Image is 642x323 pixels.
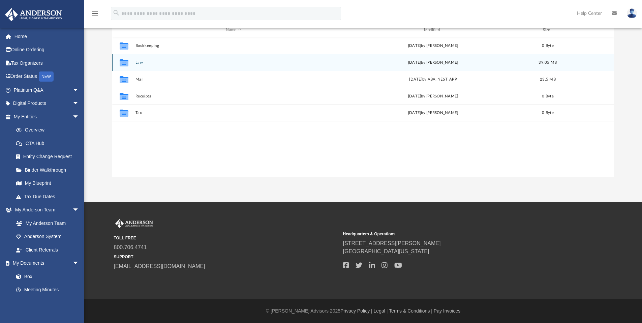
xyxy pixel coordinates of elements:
[408,60,421,64] span: [DATE]
[135,27,332,33] div: Name
[9,216,83,230] a: My Anderson Team
[343,240,441,246] a: [STREET_ADDRESS][PERSON_NAME]
[135,60,332,65] button: Law
[335,93,531,99] div: [DATE] by [PERSON_NAME]
[389,308,432,314] a: Terms & Conditions |
[540,77,556,81] span: 23.5 MB
[91,9,99,18] i: menu
[113,9,120,17] i: search
[72,257,86,270] span: arrow_drop_down
[5,56,89,70] a: Tax Organizers
[114,263,205,269] a: [EMAIL_ADDRESS][DOMAIN_NAME]
[9,283,86,297] a: Meeting Minutes
[84,307,642,315] div: © [PERSON_NAME] Advisors 2025
[112,37,614,177] div: grid
[135,77,332,82] button: Mail
[9,137,89,150] a: CTA Hub
[114,244,147,250] a: 800.706.4741
[539,60,557,64] span: 39.05 MB
[542,43,554,47] span: 0 Byte
[9,177,86,190] a: My Blueprint
[9,150,89,164] a: Entity Change Request
[542,111,554,115] span: 0 Byte
[115,27,132,33] div: id
[335,110,531,116] div: [DATE] by [PERSON_NAME]
[114,254,338,260] small: SUPPORT
[564,27,611,33] div: id
[5,97,89,110] a: Digital Productsarrow_drop_down
[5,43,89,57] a: Online Ordering
[5,70,89,84] a: Order StatusNEW
[335,76,531,82] div: [DATE] by ABA_NEST_APP
[9,270,83,283] a: Box
[9,243,86,257] a: Client Referrals
[72,203,86,217] span: arrow_drop_down
[5,30,89,43] a: Home
[335,59,531,65] div: by [PERSON_NAME]
[434,308,460,314] a: Pay Invoices
[627,8,637,18] img: User Pic
[114,219,154,228] img: Anderson Advisors Platinum Portal
[72,97,86,111] span: arrow_drop_down
[3,8,64,21] img: Anderson Advisors Platinum Portal
[9,230,86,243] a: Anderson System
[91,13,99,18] a: menu
[335,42,531,49] div: [DATE] by [PERSON_NAME]
[9,296,83,310] a: Forms Library
[135,111,332,115] button: Tax
[39,71,54,82] div: NEW
[343,248,429,254] a: [GEOGRAPHIC_DATA][US_STATE]
[5,110,89,123] a: My Entitiesarrow_drop_down
[374,308,388,314] a: Legal |
[135,43,332,48] button: Bookkeeping
[335,27,531,33] div: Modified
[72,110,86,124] span: arrow_drop_down
[135,94,332,98] button: Receipts
[5,257,86,270] a: My Documentsarrow_drop_down
[542,94,554,98] span: 0 Byte
[9,163,89,177] a: Binder Walkthrough
[5,203,86,217] a: My Anderson Teamarrow_drop_down
[114,235,338,241] small: TOLL FREE
[9,123,89,137] a: Overview
[340,308,372,314] a: Privacy Policy |
[9,190,89,203] a: Tax Due Dates
[5,83,89,97] a: Platinum Q&Aarrow_drop_down
[343,231,568,237] small: Headquarters & Operations
[534,27,561,33] div: Size
[72,83,86,97] span: arrow_drop_down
